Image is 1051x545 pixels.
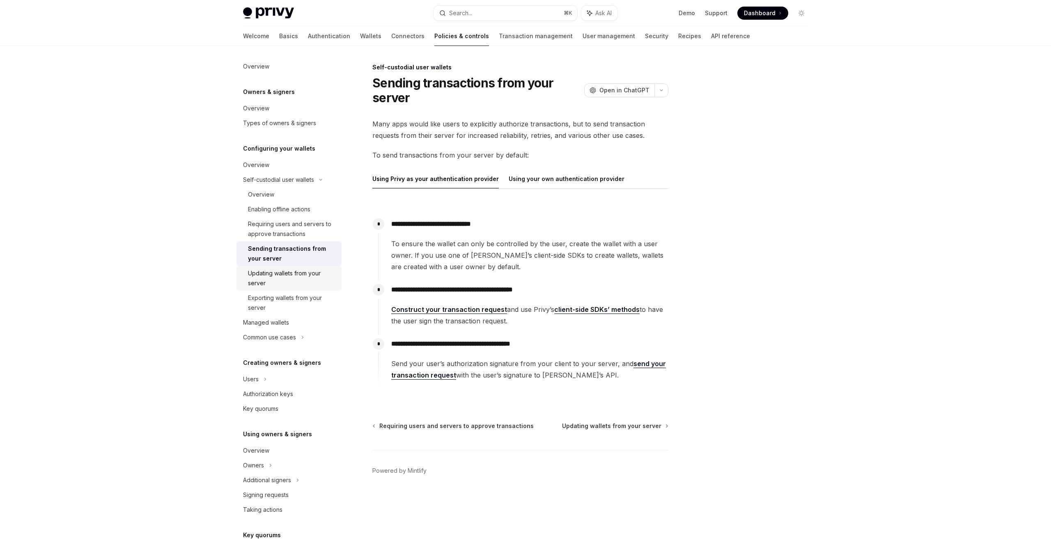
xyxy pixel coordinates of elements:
[583,26,635,46] a: User management
[243,358,321,368] h5: Creating owners & signers
[248,219,337,239] div: Requiring users and servers to approve transactions
[243,429,312,439] h5: Using owners & signers
[678,26,701,46] a: Recipes
[705,9,727,17] a: Support
[744,9,776,17] span: Dashboard
[564,10,572,16] span: ⌘ K
[243,62,269,71] div: Overview
[243,446,269,456] div: Overview
[236,387,342,401] a: Authorization keys
[434,26,489,46] a: Policies & controls
[509,169,624,188] button: Using your own authentication provider
[554,305,640,314] a: client-side SDKs’ methods
[243,389,293,399] div: Authorization keys
[243,175,314,185] div: Self-custodial user wallets
[248,268,337,288] div: Updating wallets from your server
[236,443,342,458] a: Overview
[236,266,342,291] a: Updating wallets from your server
[584,83,654,97] button: Open in ChatGPT
[434,6,577,21] button: Search...⌘K
[391,358,668,381] span: Send your user’s authorization signature from your client to your server, and with the user’s sig...
[236,59,342,74] a: Overview
[243,118,316,128] div: Types of owners & signers
[243,374,259,384] div: Users
[581,6,617,21] button: Ask AI
[243,332,296,342] div: Common use cases
[645,26,668,46] a: Security
[360,26,381,46] a: Wallets
[236,291,342,315] a: Exporting wallets from your server
[372,169,499,188] button: Using Privy as your authentication provider
[499,26,573,46] a: Transaction management
[373,422,534,430] a: Requiring users and servers to approve transactions
[236,101,342,116] a: Overview
[372,118,668,141] span: Many apps would like users to explicitly authorize transactions, but to send transaction requests...
[599,86,649,94] span: Open in ChatGPT
[236,158,342,172] a: Overview
[243,318,289,327] div: Managed wallets
[236,217,342,241] a: Requiring users and servers to approve transactions
[243,144,315,153] h5: Configuring your wallets
[679,9,695,17] a: Demo
[372,63,668,71] div: Self-custodial user wallets
[391,305,507,314] a: Construct your transaction request
[391,238,668,272] span: To ensure the wallet can only be controlled by the user, create the wallet with a user owner. If ...
[562,422,661,430] span: Updating wallets from your server
[236,401,342,416] a: Key quorums
[391,26,425,46] a: Connectors
[379,422,534,430] span: Requiring users and servers to approve transactions
[243,7,294,19] img: light logo
[372,76,581,105] h1: Sending transactions from your server
[236,315,342,330] a: Managed wallets
[243,26,269,46] a: Welcome
[308,26,350,46] a: Authentication
[248,293,337,313] div: Exporting wallets from your server
[243,404,278,414] div: Key quorums
[562,422,668,430] a: Updating wallets from your server
[243,490,289,500] div: Signing requests
[372,467,427,475] a: Powered by Mintlify
[248,244,337,263] div: Sending transactions from your server
[795,7,808,20] button: Toggle dark mode
[243,103,269,113] div: Overview
[243,505,282,515] div: Taking actions
[248,204,310,214] div: Enabling offline actions
[236,187,342,202] a: Overview
[236,502,342,517] a: Taking actions
[449,8,472,18] div: Search...
[248,190,274,199] div: Overview
[737,7,788,20] a: Dashboard
[243,460,264,470] div: Owners
[595,9,612,17] span: Ask AI
[391,304,668,327] span: and use Privy’s to have the user sign the transaction request.
[243,475,291,485] div: Additional signers
[236,116,342,131] a: Types of owners & signers
[236,488,342,502] a: Signing requests
[236,241,342,266] a: Sending transactions from your server
[243,530,281,540] h5: Key quorums
[711,26,750,46] a: API reference
[243,160,269,170] div: Overview
[236,202,342,217] a: Enabling offline actions
[372,149,668,161] span: To send transactions from your server by default:
[279,26,298,46] a: Basics
[243,87,295,97] h5: Owners & signers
